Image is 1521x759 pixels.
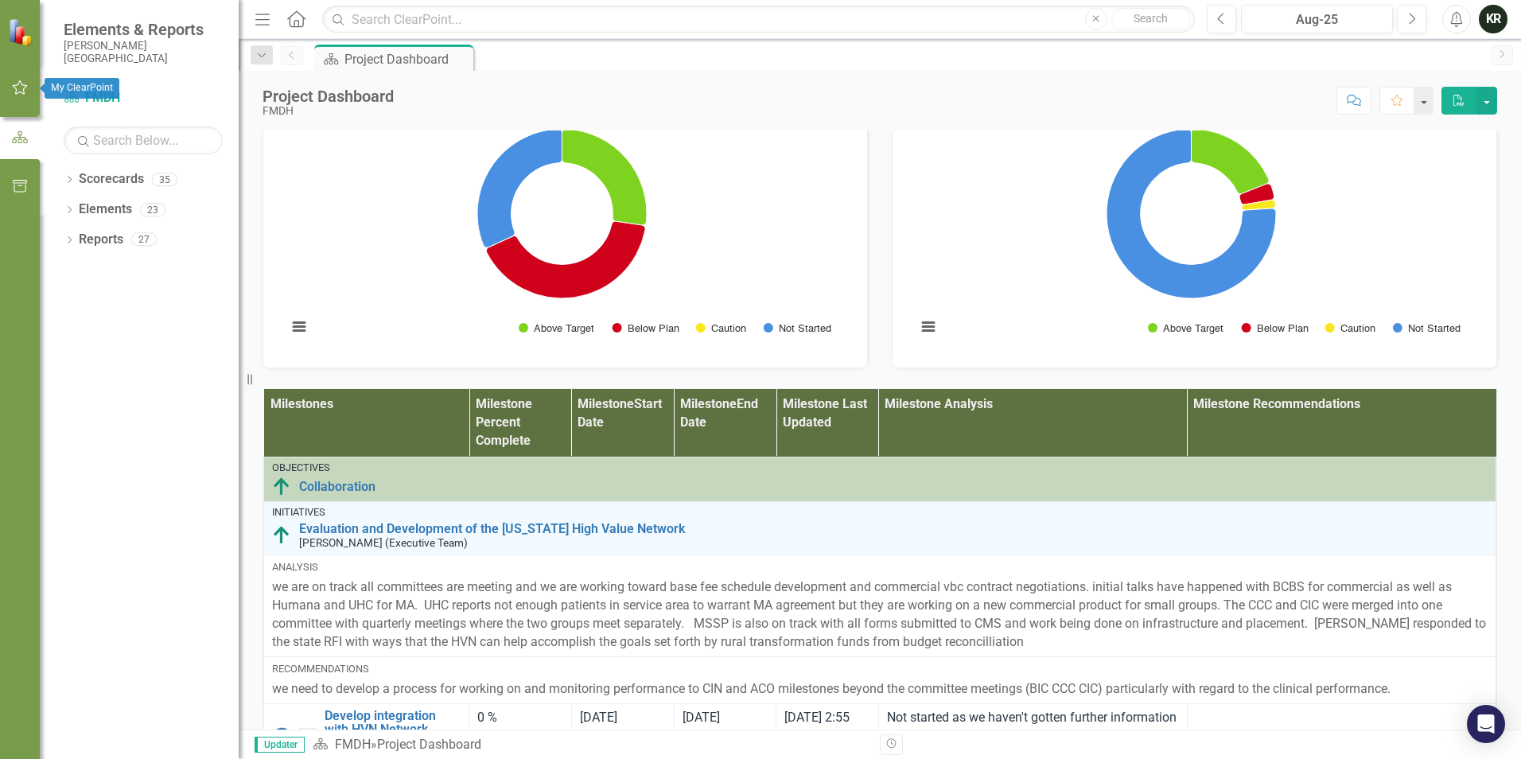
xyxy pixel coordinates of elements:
div: FMDH [263,105,394,117]
button: Aug-25 [1241,5,1393,33]
path: Above Target, 6. [562,129,647,225]
a: FMDH [64,89,223,107]
img: Above Target [272,477,291,496]
path: Caution, 2. [1242,200,1275,211]
button: Show Not Started [1393,322,1460,334]
input: Search ClearPoint... [322,6,1195,33]
td: Double-Click to Edit [264,656,1496,703]
span: Search [1134,12,1168,25]
a: Elements [79,200,132,219]
div: Chart. Highcharts interactive chart. [279,113,851,352]
span: [DATE] [683,710,720,725]
div: » [313,736,868,754]
div: 27 [131,233,157,247]
button: View chart menu, Chart [288,316,310,338]
div: 23 [140,203,165,216]
img: ClearPoint Strategy [8,18,36,45]
span: [DATE] [580,710,617,725]
div: Chart. Highcharts interactive chart. [908,113,1480,352]
input: Search Below... [64,127,223,154]
p: we are on track all committees are meeting and we are working toward base fee schedule developmen... [272,578,1488,651]
path: Not Started, 92. [1107,129,1276,298]
p: Not started as we haven't gotten further information or kicked this off with the Garage. [887,709,1179,745]
div: Open Intercom Messenger [1467,705,1505,743]
div: Recommendations [272,662,1488,676]
div: 0 % [477,709,563,727]
a: Collaboration [299,480,1488,494]
path: Above Target, 23. [1191,129,1268,193]
div: My ClearPoint [45,78,119,99]
a: Evaluation and Development of the [US_STATE] High Value Network [299,522,1488,536]
a: FMDH [335,737,371,752]
img: Above Target [272,526,291,545]
a: Develop integration with HVN Network Technology [325,709,461,751]
div: Aug-25 [1247,10,1387,29]
path: Below Plan, 9. [486,221,645,298]
button: Show Caution [1325,322,1375,334]
path: Below Plan, 4. [1239,184,1274,204]
path: Caution, 0. [485,235,516,249]
small: [PERSON_NAME][GEOGRAPHIC_DATA] [64,39,223,65]
td: Double-Click to Edit [264,555,1496,656]
td: Double-Click to Edit Right Click for Context Menu [264,501,1496,555]
td: Double-Click to Edit Right Click for Context Menu [264,457,1496,501]
svg: Interactive chart [279,113,845,352]
button: Search [1111,8,1191,30]
span: Elements & Reports [64,20,223,39]
button: Show Above Target [519,322,594,334]
button: Show Not Started [764,322,831,334]
div: Objectives [272,462,1488,473]
div: Project Dashboard [344,49,469,69]
button: View chart menu, Chart [917,316,939,338]
div: Analysis [272,560,1488,574]
div: Project Dashboard [263,88,394,105]
img: No Information [272,727,291,746]
div: [DATE] 2:55 PM [784,709,870,745]
div: Initiatives [272,507,1488,518]
div: 35 [152,173,177,186]
button: Show Caution [696,322,746,334]
small: [PERSON_NAME] (Executive Team) [299,537,468,549]
a: Reports [79,231,123,249]
p: we need to develop a process for working on and monitoring performance to CIN and ACO milestones ... [272,680,1488,699]
button: KR [1479,5,1507,33]
button: Show Below Plan [613,322,679,334]
svg: Interactive chart [908,113,1474,352]
a: Scorecards [79,170,144,189]
button: Show Below Plan [1242,322,1308,334]
div: Project Dashboard [377,737,481,752]
button: Show Above Target [1148,322,1223,334]
span: Updater [255,737,305,753]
